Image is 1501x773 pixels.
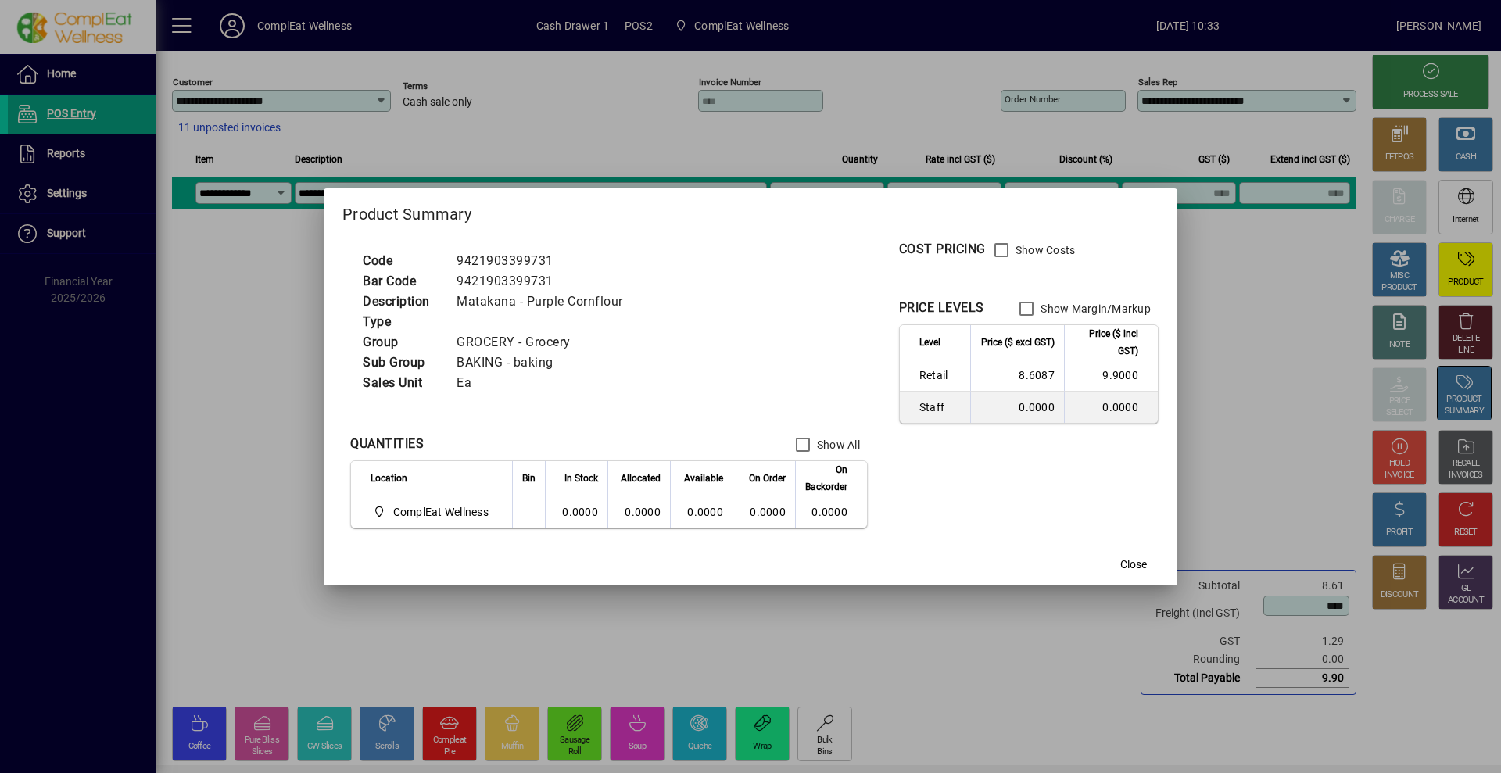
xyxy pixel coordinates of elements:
[355,353,449,373] td: Sub Group
[1064,360,1158,392] td: 9.9000
[1074,325,1138,360] span: Price ($ incl GST)
[449,353,642,373] td: BAKING - baking
[670,496,733,528] td: 0.0000
[522,470,536,487] span: Bin
[919,367,961,383] span: Retail
[805,461,847,496] span: On Backorder
[449,271,642,292] td: 9421903399731
[981,334,1055,351] span: Price ($ excl GST)
[355,292,449,312] td: Description
[1012,242,1076,258] label: Show Costs
[919,334,940,351] span: Level
[1120,556,1147,573] span: Close
[1109,551,1159,579] button: Close
[371,470,407,487] span: Location
[621,470,661,487] span: Allocated
[607,496,670,528] td: 0.0000
[899,299,984,317] div: PRICE LEVELS
[919,399,961,415] span: Staff
[564,470,598,487] span: In Stock
[749,470,786,487] span: On Order
[1037,301,1151,317] label: Show Margin/Markup
[684,470,723,487] span: Available
[371,503,495,521] span: ComplEat Wellness
[970,360,1064,392] td: 8.6087
[355,312,449,332] td: Type
[545,496,607,528] td: 0.0000
[750,506,786,518] span: 0.0000
[393,504,489,520] span: ComplEat Wellness
[355,373,449,393] td: Sales Unit
[449,373,642,393] td: Ea
[449,292,642,312] td: Matakana - Purple Cornflour
[1064,392,1158,423] td: 0.0000
[449,251,642,271] td: 9421903399731
[350,435,424,453] div: QUANTITIES
[899,240,986,259] div: COST PRICING
[355,271,449,292] td: Bar Code
[814,437,860,453] label: Show All
[324,188,1177,234] h2: Product Summary
[355,332,449,353] td: Group
[449,332,642,353] td: GROCERY - Grocery
[970,392,1064,423] td: 0.0000
[355,251,449,271] td: Code
[795,496,867,528] td: 0.0000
